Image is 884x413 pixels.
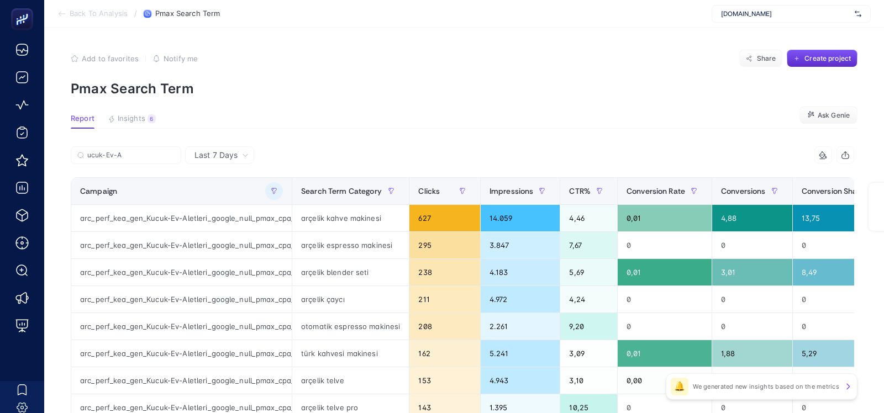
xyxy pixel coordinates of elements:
[481,259,560,285] div: 4.183
[818,111,850,120] span: Ask Genie
[560,259,617,285] div: 5,69
[71,232,292,258] div: arc_perf_kea_gen_Kucuk-Ev-Aletleri_google_null_pmax_cpa_alwayson
[490,187,534,195] span: Impressions
[71,286,292,313] div: arc_perf_kea_gen_Kucuk-Ev-Aletleri_google_null_pmax_cpa_alwayson
[560,205,617,231] div: 4,46
[569,187,591,195] span: CTR%
[134,9,137,18] span: /
[560,232,617,258] div: 7,67
[71,54,139,63] button: Add to favorites
[409,340,480,367] div: 162
[671,378,688,395] div: 🔔
[481,205,560,231] div: 14.059
[481,313,560,340] div: 2.261
[301,187,382,195] span: Search Term Category
[618,367,712,394] div: 0,00
[799,107,857,124] button: Ask Genie
[618,205,712,231] div: 0,01
[409,259,480,285] div: 238
[292,340,409,367] div: türk kahvesi makinesi
[739,50,782,67] button: Share
[618,340,712,367] div: 0,01
[292,367,409,394] div: arçelik telve
[409,232,480,258] div: 295
[712,259,792,285] div: 3,01
[757,54,776,63] span: Share
[409,367,480,394] div: 153
[712,232,792,258] div: 0
[155,9,220,18] span: Pmax Search Term
[71,259,292,285] div: arc_perf_kea_gen_Kucuk-Ev-Aletleri_google_null_pmax_cpa_alwayson
[71,205,292,231] div: arc_perf_kea_gen_Kucuk-Ev-Aletleri_google_null_pmax_cpa_alwayson
[418,187,440,195] span: Clicks
[118,114,145,123] span: Insights
[82,54,139,63] span: Add to favorites
[71,313,292,340] div: arc_perf_kea_gen_Kucuk-Ev-Aletleri_google_null_pmax_cpa_alwayson
[560,313,617,340] div: 9,20
[71,367,292,394] div: arc_perf_kea_gen_Kucuk-Ev-Aletleri_google_null_pmax_cpa_alwayson
[409,313,480,340] div: 208
[721,187,766,195] span: Conversions
[292,286,409,313] div: arçelik çaycı
[80,187,117,195] span: Campaign
[71,114,94,123] span: Report
[481,367,560,394] div: 4.943
[292,313,409,340] div: otomatik espresso makinesi
[712,286,792,313] div: 0
[71,340,292,367] div: arc_perf_kea_gen_Kucuk-Ev-Aletleri_google_null_pmax_cpa_alwayson
[787,50,857,67] button: Create project
[70,9,128,18] span: Back To Analysis
[560,367,617,394] div: 3,10
[164,54,198,63] span: Notify me
[712,340,792,367] div: 1,88
[618,313,712,340] div: 0
[194,150,238,161] span: Last 7 Days
[409,205,480,231] div: 627
[855,8,861,19] img: svg%3e
[292,259,409,285] div: arçelik blender seti
[481,340,560,367] div: 5.241
[409,286,480,313] div: 211
[627,187,685,195] span: Conversion Rate
[802,187,874,195] span: Conversion Share %
[560,340,617,367] div: 3,09
[712,367,792,394] div: 0,03
[712,205,792,231] div: 4,88
[618,286,712,313] div: 0
[71,81,857,97] p: Pmax Search Term
[693,382,839,391] p: We generated new insights based on the metrics
[560,286,617,313] div: 4,24
[618,259,712,285] div: 0,01
[712,313,792,340] div: 0
[292,205,409,231] div: arçelik kahve makinesi
[292,232,409,258] div: arçelik espresso makinesi
[804,54,851,63] span: Create project
[152,54,198,63] button: Notify me
[148,114,156,123] div: 6
[87,151,175,160] input: Search
[721,9,850,18] span: [DOMAIN_NAME]
[618,232,712,258] div: 0
[481,232,560,258] div: 3.847
[481,286,560,313] div: 4.972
